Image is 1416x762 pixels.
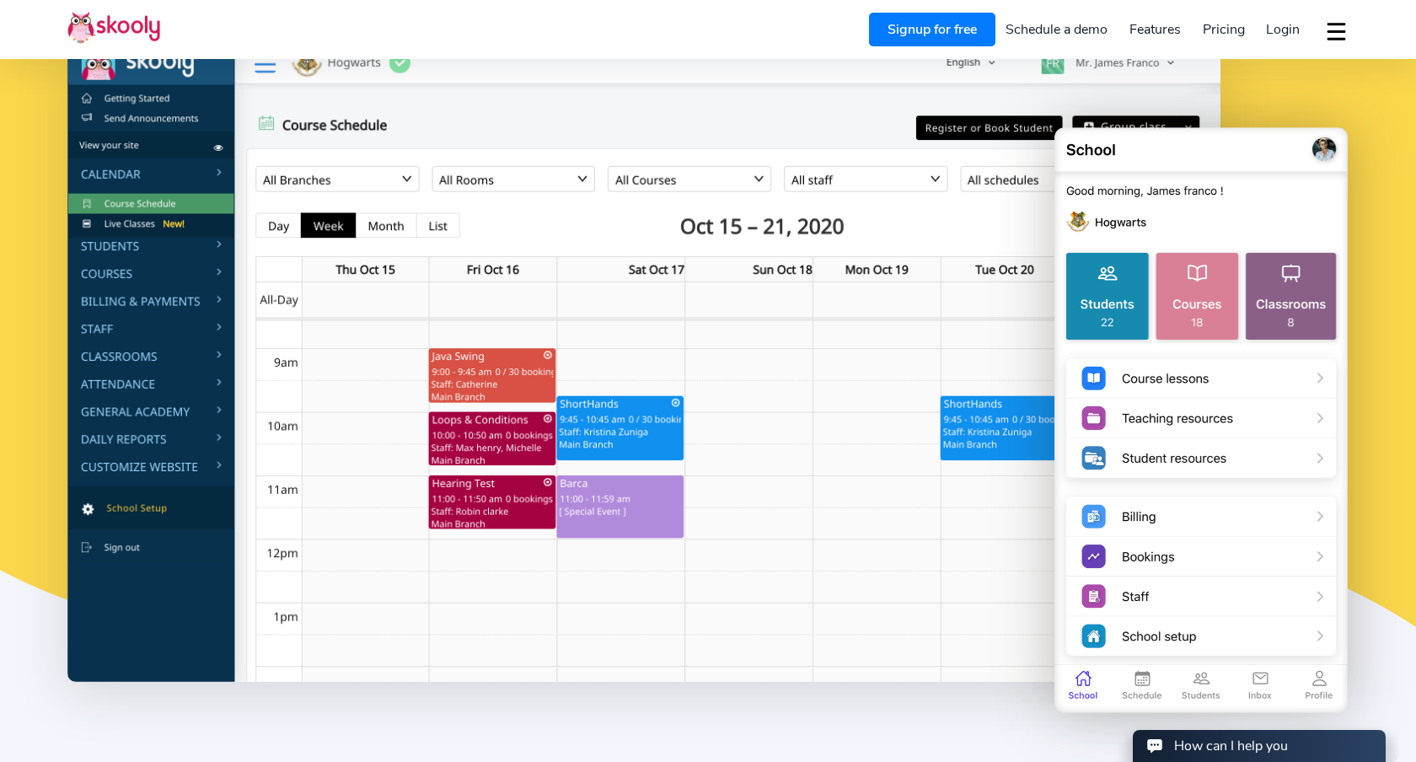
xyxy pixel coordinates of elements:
a: Pricing [1192,16,1256,43]
span: Login [1266,20,1300,39]
img: Skooly [67,11,160,44]
button: dropdown menu [1324,12,1349,51]
img: Meet the #1 Software to run tuition centres - Desktop [67,42,1220,682]
a: Features [1118,16,1192,43]
a: Signup for free [869,13,995,46]
img: Meet the #1 Software to run tuition centres - Mobile [1054,123,1349,716]
a: Schedule a demo [995,16,1119,43]
a: Login [1255,16,1311,43]
span: Pricing [1203,20,1245,39]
